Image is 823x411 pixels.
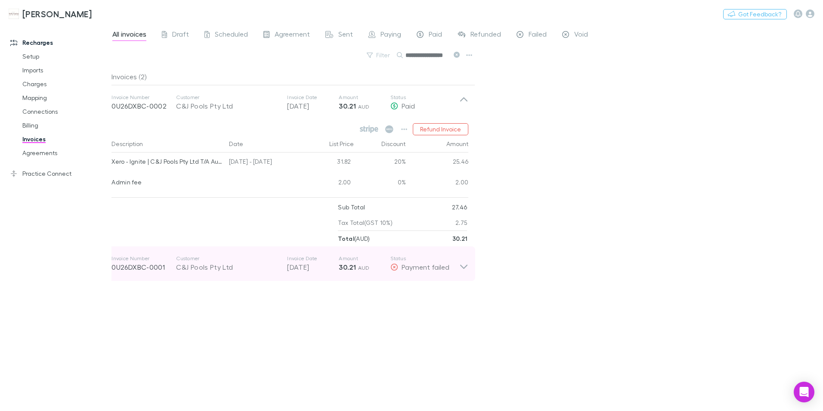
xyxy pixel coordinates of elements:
span: All invoices [112,30,146,41]
strong: 30.21 [452,235,467,242]
p: Customer [176,94,278,101]
div: 25.46 [406,153,469,173]
span: Scheduled [215,30,248,41]
button: Filter [362,50,395,60]
span: AUD [358,103,370,110]
span: AUD [358,265,370,271]
p: [DATE] [287,101,339,111]
p: Amount [339,94,390,101]
div: C&J Pools Pty Ltd [176,262,278,272]
a: Imports [14,63,116,77]
p: 0U26DXBC-0002 [111,101,176,111]
div: Invoice Number0U26DXBC-0002CustomerC&J Pools Pty LtdInvoice Date[DATE]Amount30.21 AUDStatusPaid [105,85,475,120]
p: Status [390,255,459,262]
div: 2.00 [406,173,469,194]
strong: Total [338,235,354,242]
p: Sub Total [338,199,365,215]
div: Admin fee [111,173,222,191]
p: Customer [176,255,278,262]
span: Payment failed [402,263,449,271]
p: Status [390,94,459,101]
a: Billing [14,118,116,132]
span: Sent [338,30,353,41]
a: Connections [14,105,116,118]
span: Void [574,30,588,41]
p: 2.75 [455,215,467,230]
div: C&J Pools Pty Ltd [176,101,278,111]
p: Invoice Date [287,255,339,262]
div: 20% [355,153,406,173]
p: ( AUD ) [338,231,370,246]
p: Tax Total (GST 10%) [338,215,393,230]
a: Practice Connect [2,167,116,181]
span: Paying [381,30,401,41]
a: Mapping [14,91,116,105]
strong: 30.21 [339,263,356,271]
img: Hales Douglass's Logo [9,9,19,19]
a: Charges [14,77,116,91]
p: Invoice Number [111,94,176,101]
span: Agreement [275,30,310,41]
button: Got Feedback? [723,9,787,19]
div: Open Intercom Messenger [794,382,814,402]
span: Failed [529,30,547,41]
h3: [PERSON_NAME] [22,9,92,19]
a: [PERSON_NAME] [3,3,97,24]
strong: 30.21 [339,102,356,110]
a: Setup [14,50,116,63]
span: Draft [172,30,189,41]
div: 2.00 [303,173,355,194]
a: Recharges [2,36,116,50]
a: Invoices [14,132,116,146]
div: Xero - Ignite | C&J Pools Pty Ltd T/A Autumn Pools [111,153,222,171]
div: Invoice Number0U26DXBC-0001CustomerC&J Pools Pty LtdInvoice Date[DATE]Amount30.21 AUDStatusPaymen... [105,246,475,281]
span: Refunded [470,30,501,41]
div: 31.82 [303,153,355,173]
div: [DATE] - [DATE] [226,153,303,173]
p: Invoice Number [111,255,176,262]
p: 27.46 [452,199,467,215]
p: 0U26DXBC-0001 [111,262,176,272]
div: 0% [355,173,406,194]
a: Agreements [14,146,116,160]
p: [DATE] [287,262,339,272]
button: Refund Invoice [413,123,468,135]
p: Invoice Date [287,94,339,101]
span: Paid [429,30,442,41]
p: Amount [339,255,390,262]
span: Paid [402,102,415,110]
